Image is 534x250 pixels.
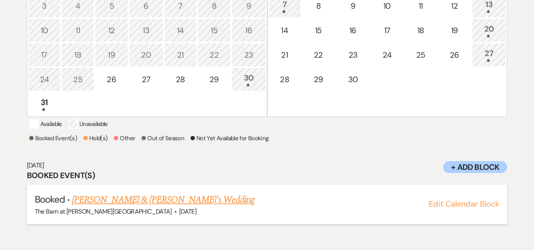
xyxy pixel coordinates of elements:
div: 19 [442,24,467,36]
span: Booked [35,193,65,205]
div: 20 [133,49,159,61]
div: 10 [32,24,57,36]
div: 24 [375,49,399,61]
button: + Add Block [443,161,507,173]
div: 24 [32,73,57,85]
div: 13 [133,24,159,36]
div: 21 [273,49,297,61]
div: 21 [168,49,192,61]
div: 28 [168,73,192,85]
button: Edit Calendar Block [429,200,499,208]
div: 12 [99,24,124,36]
div: 19 [99,49,124,61]
div: 31 [32,96,57,111]
div: 16 [340,24,366,36]
div: 14 [273,24,297,36]
p: Available [29,119,62,129]
div: 25 [66,73,90,85]
div: 15 [202,24,227,36]
div: 22 [202,49,227,61]
div: 28 [273,73,297,85]
div: 18 [66,49,90,61]
div: 29 [202,73,227,85]
div: 25 [409,49,433,61]
div: 16 [236,24,261,36]
div: 26 [99,73,124,85]
span: The Barn at [PERSON_NAME][GEOGRAPHIC_DATA] [35,207,172,216]
div: 22 [306,49,331,61]
div: 18 [409,24,433,36]
p: Hold(s) [83,133,108,143]
div: 30 [236,72,261,86]
div: 11 [66,24,90,36]
div: 15 [306,24,331,36]
h3: Booked Event(s) [27,170,508,181]
div: 20 [476,23,502,38]
div: 27 [476,47,502,62]
h6: [DATE] [27,161,508,170]
p: Other [114,133,135,143]
span: [DATE] [179,207,196,216]
div: 27 [133,73,159,85]
div: 23 [236,49,261,61]
p: Out of Season [142,133,184,143]
div: 26 [442,49,467,61]
div: 23 [340,49,366,61]
div: 29 [306,73,331,85]
p: Unavailable [68,119,108,129]
a: [PERSON_NAME] & [PERSON_NAME]'s Wedding [72,193,255,207]
div: 14 [168,24,192,36]
p: Not Yet Available for Booking [191,133,268,143]
div: 17 [375,24,399,36]
div: 17 [32,49,57,61]
div: 30 [340,73,366,85]
p: Booked Event(s) [29,133,77,143]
